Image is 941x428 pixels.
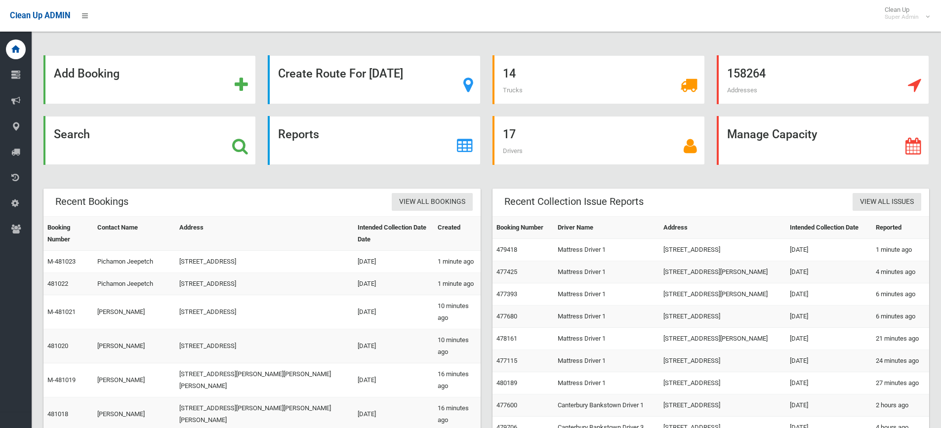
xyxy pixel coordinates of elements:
[786,239,872,261] td: [DATE]
[786,261,872,283] td: [DATE]
[880,6,929,21] span: Clean Up
[492,217,554,239] th: Booking Number
[354,295,434,329] td: [DATE]
[434,217,481,251] th: Created
[93,329,175,363] td: [PERSON_NAME]
[872,372,929,394] td: 27 minutes ago
[786,306,872,328] td: [DATE]
[354,251,434,273] td: [DATE]
[496,357,517,364] a: 477115
[554,283,659,306] td: Mattress Driver 1
[175,295,354,329] td: [STREET_ADDRESS]
[93,251,175,273] td: Pichamon Jeepetch
[727,67,766,80] strong: 158264
[786,350,872,372] td: [DATE]
[496,401,517,409] a: 477600
[496,246,517,253] a: 479418
[175,363,354,397] td: [STREET_ADDRESS][PERSON_NAME][PERSON_NAME][PERSON_NAME]
[659,372,785,394] td: [STREET_ADDRESS]
[496,312,517,320] a: 477680
[496,335,517,342] a: 478161
[47,342,68,350] a: 481020
[268,116,480,165] a: Reports
[175,273,354,295] td: [STREET_ADDRESS]
[93,363,175,397] td: [PERSON_NAME]
[43,217,93,251] th: Booking Number
[872,217,929,239] th: Reported
[175,251,354,273] td: [STREET_ADDRESS]
[175,329,354,363] td: [STREET_ADDRESS]
[872,328,929,350] td: 21 minutes ago
[554,350,659,372] td: Mattress Driver 1
[659,306,785,328] td: [STREET_ADDRESS]
[43,116,256,165] a: Search
[872,350,929,372] td: 24 minutes ago
[10,11,70,20] span: Clean Up ADMIN
[278,67,403,80] strong: Create Route For [DATE]
[554,217,659,239] th: Driver Name
[786,394,872,417] td: [DATE]
[717,55,929,104] a: 158264 Addresses
[354,329,434,363] td: [DATE]
[659,394,785,417] td: [STREET_ADDRESS]
[434,329,481,363] td: 10 minutes ago
[47,376,76,384] a: M-481019
[872,283,929,306] td: 6 minutes ago
[47,410,68,418] a: 481018
[659,328,785,350] td: [STREET_ADDRESS][PERSON_NAME]
[93,273,175,295] td: Pichamon Jeepetch
[554,306,659,328] td: Mattress Driver 1
[492,55,705,104] a: 14 Trucks
[54,67,120,80] strong: Add Booking
[554,239,659,261] td: Mattress Driver 1
[554,372,659,394] td: Mattress Driver 1
[434,295,481,329] td: 10 minutes ago
[872,239,929,261] td: 1 minute ago
[47,280,68,287] a: 481022
[786,372,872,394] td: [DATE]
[727,127,817,141] strong: Manage Capacity
[492,192,655,211] header: Recent Collection Issue Reports
[659,350,785,372] td: [STREET_ADDRESS]
[853,193,921,211] a: View All Issues
[872,394,929,417] td: 2 hours ago
[554,394,659,417] td: Canterbury Bankstown Driver 1
[434,363,481,397] td: 16 minutes ago
[43,55,256,104] a: Add Booking
[47,308,76,315] a: M-481021
[503,86,523,94] span: Trucks
[872,261,929,283] td: 4 minutes ago
[54,127,90,141] strong: Search
[93,295,175,329] td: [PERSON_NAME]
[43,192,140,211] header: Recent Bookings
[659,261,785,283] td: [STREET_ADDRESS][PERSON_NAME]
[885,13,919,21] small: Super Admin
[47,258,76,265] a: M-481023
[503,127,516,141] strong: 17
[496,379,517,387] a: 480189
[659,283,785,306] td: [STREET_ADDRESS][PERSON_NAME]
[434,273,481,295] td: 1 minute ago
[717,116,929,165] a: Manage Capacity
[496,290,517,298] a: 477393
[268,55,480,104] a: Create Route For [DATE]
[93,217,175,251] th: Contact Name
[727,86,757,94] span: Addresses
[659,217,785,239] th: Address
[503,67,516,80] strong: 14
[278,127,319,141] strong: Reports
[354,217,434,251] th: Intended Collection Date Date
[354,273,434,295] td: [DATE]
[786,328,872,350] td: [DATE]
[503,147,523,155] span: Drivers
[434,251,481,273] td: 1 minute ago
[492,116,705,165] a: 17 Drivers
[786,283,872,306] td: [DATE]
[659,239,785,261] td: [STREET_ADDRESS]
[496,268,517,275] a: 477425
[392,193,473,211] a: View All Bookings
[354,363,434,397] td: [DATE]
[786,217,872,239] th: Intended Collection Date
[554,261,659,283] td: Mattress Driver 1
[872,306,929,328] td: 6 minutes ago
